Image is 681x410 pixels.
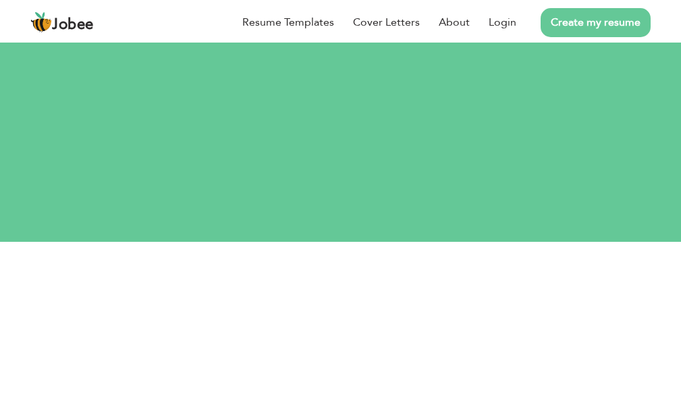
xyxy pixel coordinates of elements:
[52,18,94,32] span: Jobee
[242,14,334,30] a: Resume Templates
[353,14,420,30] a: Cover Letters
[30,11,94,33] a: Jobee
[30,11,52,33] img: jobee.io
[439,14,470,30] a: About
[541,8,651,37] a: Create my resume
[489,14,516,30] a: Login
